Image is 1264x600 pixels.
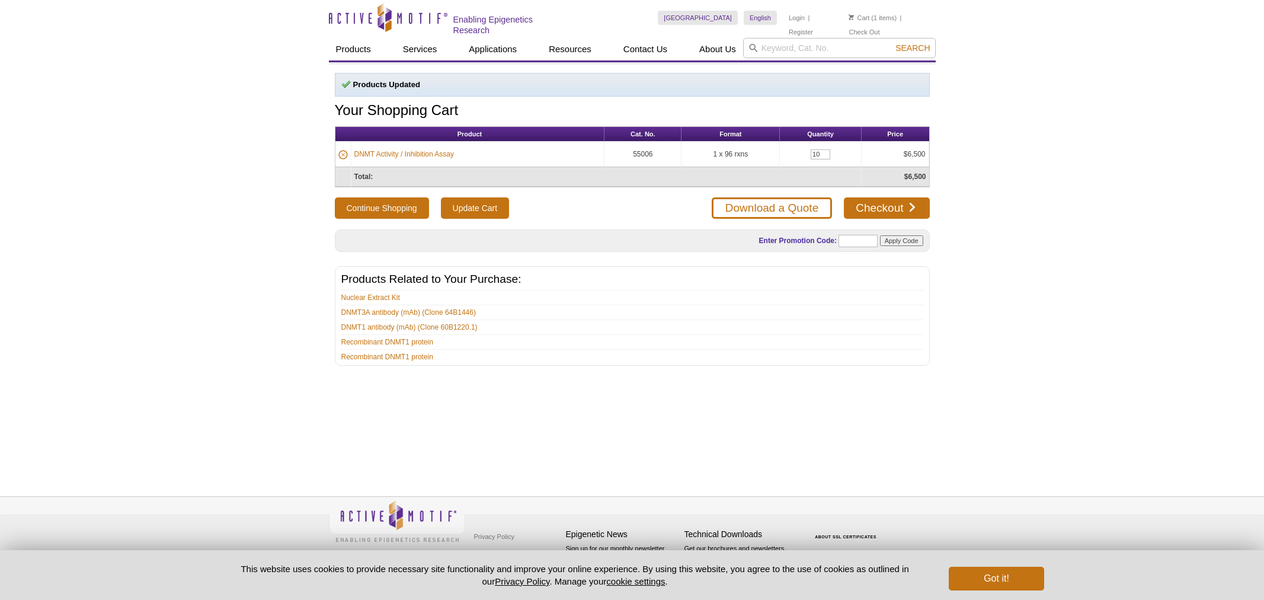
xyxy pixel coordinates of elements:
[815,535,876,539] a: ABOUT SSL CERTIFICATES
[808,11,809,25] li: |
[471,545,533,563] a: Terms & Conditions
[849,14,854,20] img: Your Cart
[453,14,571,36] h2: Enabling Epigenetics Research
[631,130,655,138] span: Cat. No.
[900,11,902,25] li: |
[441,197,509,219] input: Update Cart
[880,235,923,246] input: Apply Code
[329,497,465,545] img: Active Motif,
[684,529,797,540] h4: Technical Downloads
[341,337,433,347] a: Recombinant DNMT1 protein
[335,197,429,219] button: Continue Shopping
[341,352,433,362] a: Recombinant DNMT1 protein
[354,173,373,181] strong: Total:
[681,142,780,167] td: 1 x 96 rxns
[606,576,665,586] button: cookie settings
[604,142,681,167] td: 55006
[803,518,892,544] table: Click to Verify - This site chose Symantec SSL for secure e-commerce and confidential communicati...
[329,38,378,60] a: Products
[341,79,923,90] p: Products Updated
[849,28,879,36] a: Check Out
[789,14,805,22] a: Login
[744,11,777,25] a: English
[904,173,926,181] strong: $6,500
[743,38,936,58] input: Keyword, Cat. No.
[341,292,400,303] a: Nuclear Extract Kit
[566,544,679,584] p: Sign up for our monthly newsletter highlighting recent publications in the field of epigenetics.
[849,11,897,25] li: (1 items)
[462,38,524,60] a: Applications
[949,567,1044,591] button: Got it!
[658,11,738,25] a: [GEOGRAPHIC_DATA]
[719,130,741,138] span: Format
[692,38,743,60] a: About Us
[844,197,929,219] a: Checkout
[887,130,903,138] span: Price
[712,197,832,219] a: Download a Quote
[616,38,674,60] a: Contact Us
[684,544,797,574] p: Get our brochures and newsletters, or request them by mail.
[396,38,444,60] a: Services
[471,528,517,545] a: Privacy Policy
[495,576,549,586] a: Privacy Policy
[457,130,482,138] span: Product
[341,322,478,333] a: DNMT1 antibody (mAb) (Clone 60B1220.1)
[892,43,933,53] button: Search
[341,307,476,318] a: DNMT3A antibody (mAb) (Clone 64B1446)
[335,103,930,120] h1: Your Shopping Cart
[220,563,930,588] p: This website uses cookies to provide necessary site functionality and improve your online experie...
[354,149,455,159] a: DNMT Activity / Inhibition Assay
[862,142,929,167] td: $6,500
[895,43,930,53] span: Search
[542,38,599,60] a: Resources
[807,130,834,138] span: Quantity
[341,274,923,285] h2: Products Related to Your Purchase:
[789,28,813,36] a: Register
[758,237,837,245] label: Enter Promotion Code:
[566,529,679,540] h4: Epigenetic News
[849,14,869,22] a: Cart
